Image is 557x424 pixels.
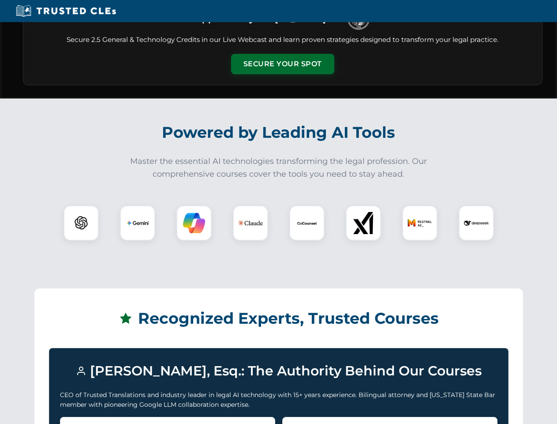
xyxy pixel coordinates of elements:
[407,211,432,235] img: Mistral AI Logo
[60,359,497,383] h3: [PERSON_NAME], Esq.: The Authority Behind Our Courses
[238,211,263,235] img: Claude Logo
[464,211,489,235] img: DeepSeek Logo
[13,4,119,18] img: Trusted CLEs
[352,212,374,234] img: xAI Logo
[34,117,523,148] h2: Powered by Leading AI Tools
[233,205,268,241] div: Claude
[402,205,437,241] div: Mistral AI
[120,205,155,241] div: Gemini
[459,205,494,241] div: DeepSeek
[68,210,94,236] img: ChatGPT Logo
[64,205,99,241] div: ChatGPT
[183,212,205,234] img: Copilot Logo
[346,205,381,241] div: xAI
[49,303,508,334] h2: Recognized Experts, Trusted Courses
[289,205,325,241] div: CoCounsel
[127,212,149,234] img: Gemini Logo
[124,155,433,181] p: Master the essential AI technologies transforming the legal profession. Our comprehensive courses...
[231,54,334,74] button: Secure Your Spot
[296,212,318,234] img: CoCounsel Logo
[176,205,212,241] div: Copilot
[60,390,497,410] p: CEO of Trusted Translations and industry leader in legal AI technology with 15+ years experience....
[34,35,531,45] p: Secure 2.5 General & Technology Credits in our Live Webcast and learn proven strategies designed ...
